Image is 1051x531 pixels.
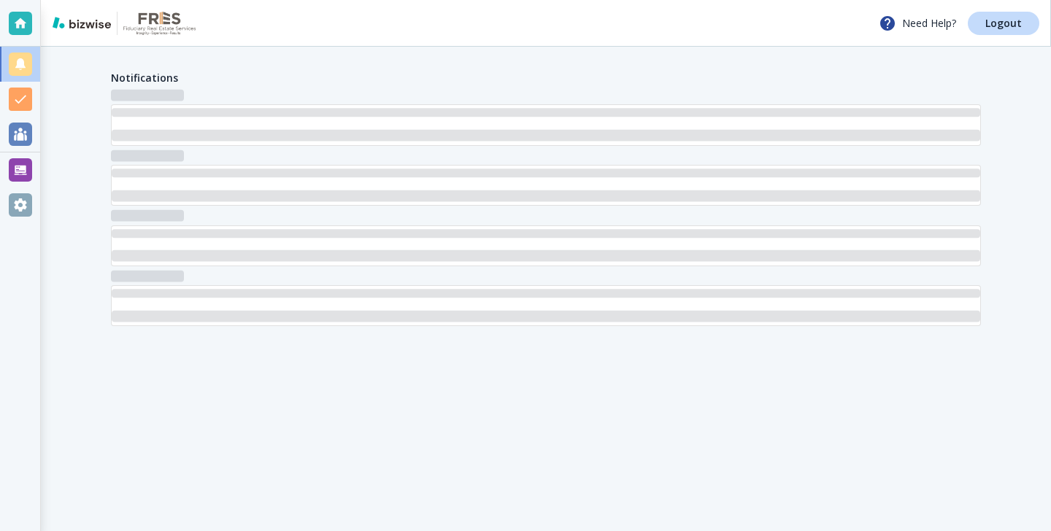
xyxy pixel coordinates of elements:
[985,18,1022,28] p: Logout
[123,12,196,35] img: Fiduciary Real Estate Services
[53,17,111,28] img: bizwise
[879,15,956,32] p: Need Help?
[968,12,1039,35] a: Logout
[111,70,178,85] h4: Notifications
